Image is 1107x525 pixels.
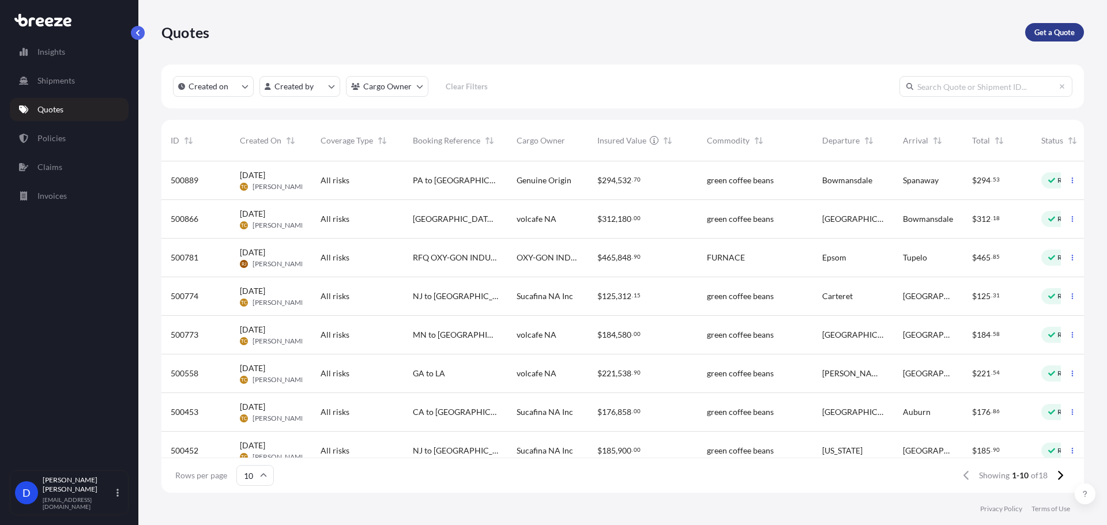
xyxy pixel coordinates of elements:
p: Ready [1057,253,1077,262]
span: 185 [977,447,991,455]
span: . [632,255,633,259]
span: Carteret [822,290,853,302]
p: Clear Filters [446,81,488,92]
span: . [991,293,992,297]
span: volcafe NA [517,329,556,341]
span: 500558 [171,368,198,379]
span: , [616,292,617,300]
span: $ [597,215,602,223]
span: [US_STATE] [822,445,863,456]
span: $ [972,447,977,455]
span: [GEOGRAPHIC_DATA] [903,290,954,302]
span: [DATE] [240,440,265,451]
span: [DATE] [240,401,265,413]
span: , [616,369,617,377]
span: 312 [617,292,631,300]
p: Ready [1057,407,1077,417]
span: MN to [GEOGRAPHIC_DATA] [413,329,498,341]
span: Genuine Origin [517,175,571,186]
a: Shipments [10,69,129,92]
span: D [22,487,31,498]
span: $ [972,215,977,223]
button: Sort [862,134,876,148]
span: [GEOGRAPHIC_DATA] [903,329,954,341]
span: . [991,255,992,259]
span: $ [597,369,602,377]
span: 54 [993,371,1000,375]
p: Policies [37,133,66,144]
span: [DATE] [240,324,265,335]
span: 176 [602,408,616,416]
span: 15 [634,293,641,297]
span: 90 [634,371,641,375]
span: [PERSON_NAME] [253,337,307,346]
span: 500889 [171,175,198,186]
span: TC [241,374,247,386]
p: Ready [1057,330,1077,339]
span: . [632,448,633,452]
span: CA to [GEOGRAPHIC_DATA] [413,406,498,418]
span: $ [597,447,602,455]
span: $ [597,254,602,262]
p: Ready [1057,176,1077,185]
span: 500866 [171,213,198,225]
span: green coffee beans [707,368,774,379]
p: Insights [37,46,65,58]
p: Shipments [37,75,75,86]
span: 00 [634,448,641,452]
span: [DATE] [240,285,265,297]
span: [GEOGRAPHIC_DATA] to [GEOGRAPHIC_DATA] [413,213,498,225]
p: Claims [37,161,62,173]
p: [EMAIL_ADDRESS][DOMAIN_NAME] [43,496,114,510]
span: 294 [602,176,616,184]
span: PA to [GEOGRAPHIC_DATA] [413,175,498,186]
span: green coffee beans [707,329,774,341]
span: [DATE] [240,169,265,181]
a: Terms of Use [1031,504,1070,513]
span: volcafe NA [517,368,556,379]
span: Status [1041,135,1063,146]
span: Arrival [903,135,928,146]
span: All risks [321,213,349,225]
span: TC [241,451,247,463]
p: Quotes [37,104,63,115]
span: [PERSON_NAME] [253,298,307,307]
span: $ [597,176,602,184]
button: cargoOwner Filter options [346,76,428,97]
span: 180 [617,215,631,223]
p: Invoices [37,190,67,202]
span: 85 [993,255,1000,259]
p: Ready [1057,292,1077,301]
p: Created by [274,81,314,92]
span: [PERSON_NAME] [253,221,307,230]
button: Sort [992,134,1006,148]
span: Tupelo [903,252,927,263]
span: [GEOGRAPHIC_DATA] [822,329,884,341]
span: TC [241,181,247,192]
span: Commodity [707,135,750,146]
span: $ [597,408,602,416]
span: $ [597,292,602,300]
span: Booking Reference [413,135,480,146]
span: [PERSON_NAME] [822,368,884,379]
a: Get a Quote [1025,23,1084,41]
span: 58 [993,332,1000,336]
a: Privacy Policy [980,504,1022,513]
span: [GEOGRAPHIC_DATA] [903,445,954,456]
button: Clear Filters [434,77,499,96]
span: $ [972,369,977,377]
a: Claims [10,156,129,179]
button: Sort [483,134,496,148]
span: $ [972,254,977,262]
span: green coffee beans [707,406,774,418]
p: Quotes [161,23,209,41]
span: 500781 [171,252,198,263]
a: Invoices [10,184,129,207]
p: Created on [189,81,228,92]
span: $ [972,331,977,339]
button: createdOn Filter options [173,76,254,97]
span: . [632,293,633,297]
span: , [616,331,617,339]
